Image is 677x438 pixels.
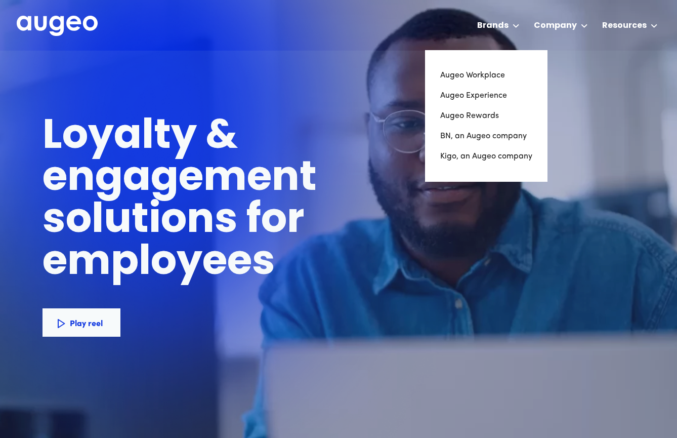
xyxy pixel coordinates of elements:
a: Augeo Workplace [440,65,532,86]
a: Augeo Experience [440,86,532,106]
div: Resources [602,20,647,32]
a: Augeo Rewards [440,106,532,126]
div: Brands [477,20,509,32]
nav: Brands [425,50,547,182]
a: Kigo, an Augeo company [440,146,532,167]
a: home [17,16,98,37]
img: Augeo's full logo in white. [17,16,98,36]
div: Company [534,20,577,32]
a: BN, an Augeo company [440,126,532,146]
